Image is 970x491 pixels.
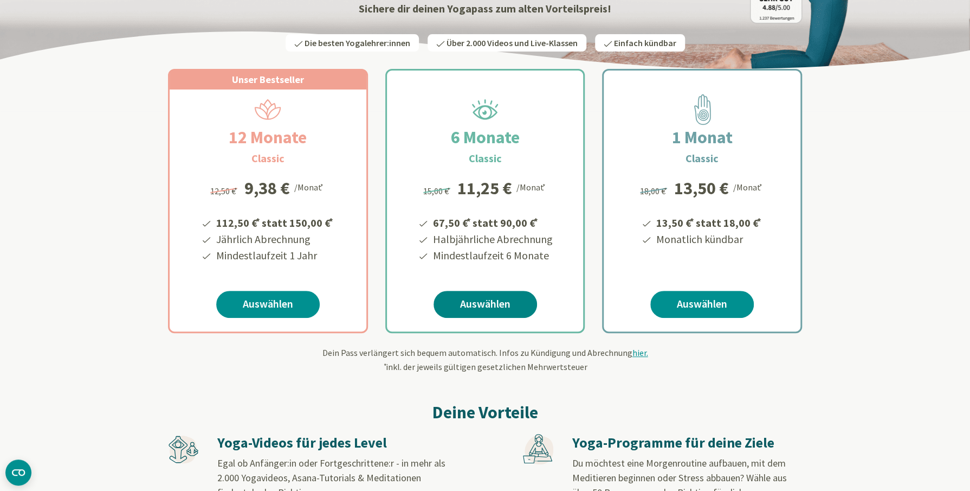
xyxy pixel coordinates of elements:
[434,291,537,318] a: Auswählen
[359,2,611,15] strong: Sichere dir deinen Yogapass zum alten Vorteilspreis!
[210,186,239,196] span: 12,50 €
[168,346,802,373] div: Dein Pass verlängert sich bequem automatisch. Infos zu Kündigung und Abrechnung
[516,180,547,194] div: /Monat
[216,291,320,318] a: Auswählen
[457,180,512,197] div: 11,25 €
[640,186,669,196] span: 18,00 €
[203,124,333,150] h2: 12 Monate
[431,213,553,231] li: 67,50 € statt 90,00 €
[686,150,719,167] h3: Classic
[572,434,801,452] h3: Yoga-Programme für deine Ziele
[447,37,578,48] span: Über 2.000 Videos und Live-Klassen
[215,247,335,264] li: Mindestlaufzeit 1 Jahr
[244,180,290,197] div: 9,38 €
[5,460,31,486] button: CMP-Widget öffnen
[650,291,754,318] a: Auswählen
[674,180,729,197] div: 13,50 €
[655,231,763,247] li: Monatlich kündbar
[614,37,676,48] span: Einfach kündbar
[423,186,452,196] span: 15,00 €
[431,231,553,247] li: Halbjährliche Abrechnung
[431,247,553,264] li: Mindestlaufzeit 6 Monate
[251,150,284,167] h3: Classic
[217,434,446,452] h3: Yoga-Videos für jedes Level
[646,124,759,150] h2: 1 Monat
[232,73,304,86] span: Unser Bestseller
[632,347,648,358] span: hier.
[469,150,502,167] h3: Classic
[655,213,763,231] li: 13,50 € statt 18,00 €
[294,180,325,194] div: /Monat
[215,231,335,247] li: Jährlich Abrechnung
[733,180,764,194] div: /Monat
[168,399,802,425] h2: Deine Vorteile
[215,213,335,231] li: 112,50 € statt 150,00 €
[305,37,410,48] span: Die besten Yogalehrer:innen
[383,361,587,372] span: inkl. der jeweils gültigen gesetzlichen Mehrwertsteuer
[425,124,546,150] h2: 6 Monate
